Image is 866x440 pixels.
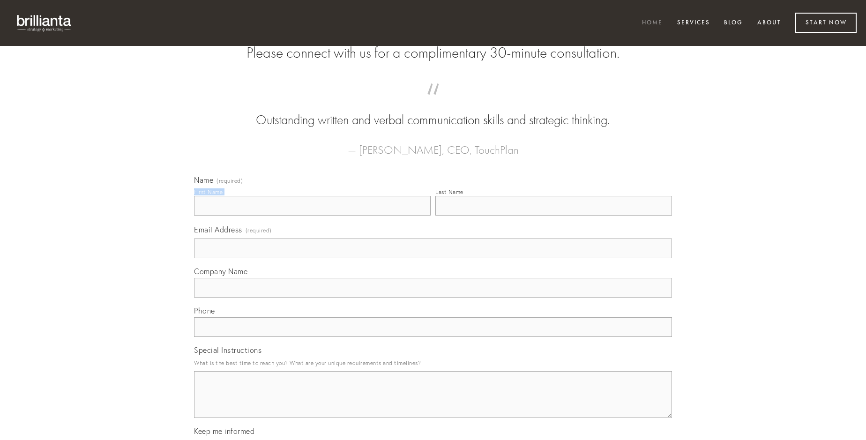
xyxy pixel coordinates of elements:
[194,345,261,355] span: Special Instructions
[718,15,749,31] a: Blog
[194,225,242,234] span: Email Address
[209,93,657,129] blockquote: Outstanding written and verbal communication skills and strategic thinking.
[435,188,463,195] div: Last Name
[194,426,254,436] span: Keep me informed
[671,15,716,31] a: Services
[636,15,669,31] a: Home
[194,44,672,62] h2: Please connect with us for a complimentary 30-minute consultation.
[209,93,657,111] span: “
[216,178,243,184] span: (required)
[194,175,213,185] span: Name
[209,129,657,159] figcaption: — [PERSON_NAME], CEO, TouchPlan
[795,13,857,33] a: Start Now
[194,357,672,369] p: What is the best time to reach you? What are your unique requirements and timelines?
[194,306,215,315] span: Phone
[194,188,223,195] div: First Name
[194,267,247,276] span: Company Name
[751,15,787,31] a: About
[9,9,80,37] img: brillianta - research, strategy, marketing
[246,224,272,237] span: (required)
